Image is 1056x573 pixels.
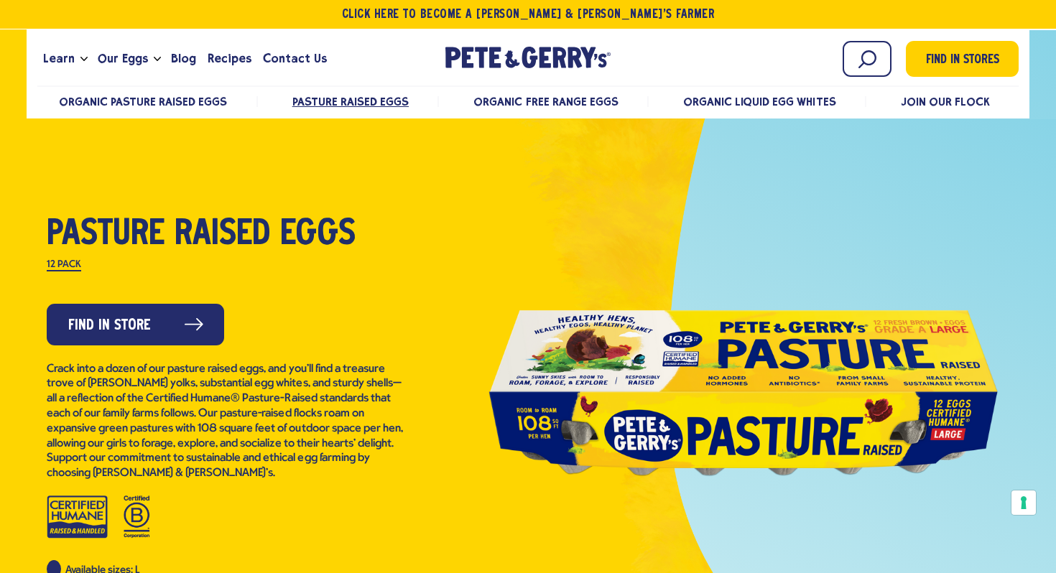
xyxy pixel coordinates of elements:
a: Join Our Flock [901,95,990,108]
input: Search [843,41,891,77]
span: Blog [171,50,196,67]
a: Blog [165,39,202,78]
p: Crack into a dozen of our pasture raised eggs, and you’ll find a treasure trove of [PERSON_NAME] ... [47,362,406,481]
h1: Pasture Raised Eggs [47,216,406,253]
span: Find in Stores [926,51,999,70]
a: Learn [37,39,80,78]
span: Find in Store [68,315,151,337]
button: Your consent preferences for tracking technologies [1011,490,1036,515]
span: Learn [43,50,75,67]
nav: desktop product menu [37,85,1019,116]
button: Open the dropdown menu for Learn [80,57,88,62]
a: Pasture Raised Eggs [292,95,409,108]
span: Recipes [208,50,251,67]
a: Our Eggs [92,39,154,78]
a: Recipes [202,39,257,78]
a: Find in Store [47,304,224,345]
a: Organic Liquid Egg Whites [683,95,836,108]
span: Contact Us [263,50,327,67]
a: Contact Us [257,39,333,78]
a: Find in Stores [906,41,1019,77]
span: Our Eggs [98,50,148,67]
label: 12 Pack [47,260,81,271]
a: Organic Pasture Raised Eggs [59,95,228,108]
a: Organic Free Range Eggs [473,95,618,108]
button: Open the dropdown menu for Our Eggs [154,57,161,62]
